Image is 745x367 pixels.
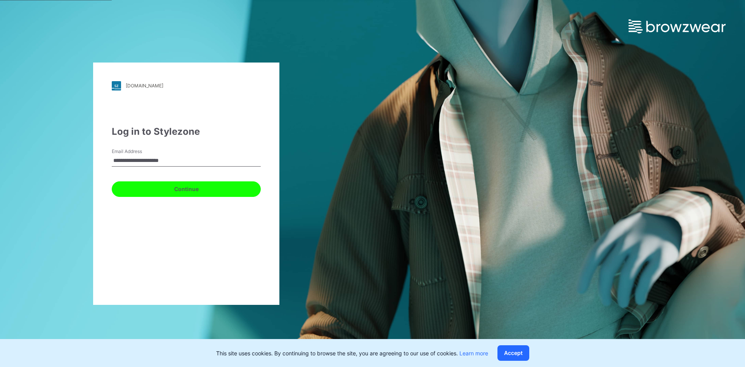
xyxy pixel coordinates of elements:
[629,19,726,33] img: browzwear-logo.e42bd6dac1945053ebaf764b6aa21510.svg
[459,350,488,357] a: Learn more
[112,81,121,90] img: stylezone-logo.562084cfcfab977791bfbf7441f1a819.svg
[112,148,166,155] label: Email Address
[112,181,261,197] button: Continue
[112,125,261,139] div: Log in to Stylezone
[126,83,163,89] div: [DOMAIN_NAME]
[112,81,261,90] a: [DOMAIN_NAME]
[497,345,529,361] button: Accept
[216,349,488,357] p: This site uses cookies. By continuing to browse the site, you are agreeing to our use of cookies.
